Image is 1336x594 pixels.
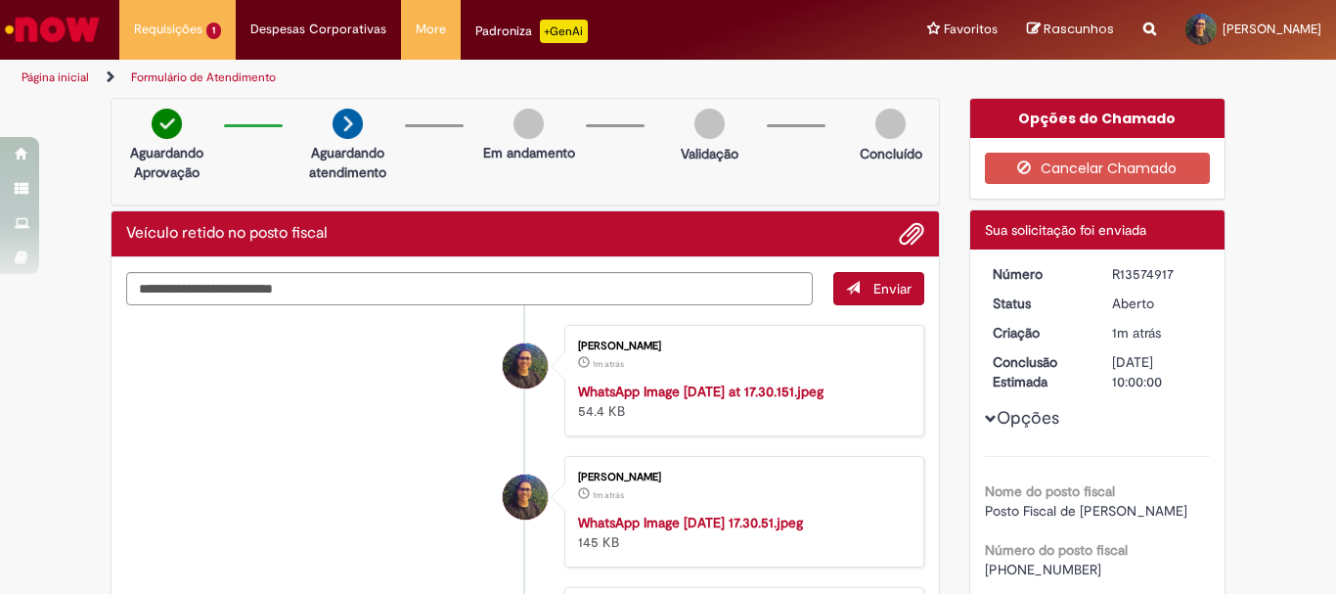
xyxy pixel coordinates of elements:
b: Nome do posto fiscal [985,482,1115,500]
div: Heitor Costa [503,475,548,520]
span: More [416,20,446,39]
button: Cancelar Chamado [985,153,1211,184]
div: Padroniza [475,20,588,43]
span: Sua solicitação foi enviada [985,221,1146,239]
span: 1m atrás [593,489,624,501]
span: Requisições [134,20,202,39]
p: Aguardando atendimento [300,143,395,182]
time: 29/09/2025 08:25:41 [593,489,624,501]
div: Heitor Costa [503,343,548,388]
b: Número do posto fiscal [985,541,1128,559]
p: Em andamento [483,143,575,162]
dt: Conclusão Estimada [978,352,1098,391]
span: Enviar [873,280,912,297]
div: [PERSON_NAME] [578,472,904,483]
span: [PERSON_NAME] [1223,21,1321,37]
a: WhatsApp Image [DATE] at 17.30.151.jpeg [578,383,824,400]
div: R13574917 [1112,264,1203,284]
div: 29/09/2025 08:25:53 [1112,323,1203,343]
a: Formulário de Atendimento [131,69,276,85]
span: Rascunhos [1044,20,1114,38]
span: Despesas Corporativas [250,20,386,39]
time: 29/09/2025 08:25:47 [593,358,624,370]
dt: Criação [978,323,1098,343]
img: check-circle-green.png [152,109,182,139]
img: img-circle-grey.png [694,109,725,139]
img: ServiceNow [2,10,103,49]
p: +GenAi [540,20,588,43]
p: Aguardando Aprovação [119,143,214,182]
div: [PERSON_NAME] [578,341,904,352]
span: [PHONE_NUMBER] [985,561,1101,578]
dt: Número [978,264,1098,284]
span: Posto Fiscal de [PERSON_NAME] [985,502,1187,520]
dt: Status [978,294,1098,313]
ul: Trilhas de página [15,60,876,96]
time: 29/09/2025 08:25:53 [1112,324,1161,342]
div: [DATE] 10:00:00 [1112,352,1203,391]
p: Concluído [860,144,922,163]
span: 1 [206,23,221,39]
div: Aberto [1112,294,1203,313]
img: arrow-next.png [333,109,363,139]
img: img-circle-grey.png [875,109,906,139]
img: img-circle-grey.png [513,109,544,139]
span: Favoritos [944,20,998,39]
span: 1m atrás [593,358,624,370]
div: 54.4 KB [578,382,904,421]
a: Rascunhos [1027,21,1114,39]
a: Página inicial [22,69,89,85]
textarea: Digite sua mensagem aqui... [126,272,813,305]
span: 1m atrás [1112,324,1161,342]
div: Opções do Chamado [970,99,1225,138]
button: Adicionar anexos [899,221,924,247]
h2: Veículo retido no posto fiscal Histórico de tíquete [126,225,328,243]
div: 145 KB [578,513,904,552]
a: WhatsApp Image [DATE] 17.30.51.jpeg [578,514,803,531]
button: Enviar [833,272,924,305]
p: Validação [681,144,738,163]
